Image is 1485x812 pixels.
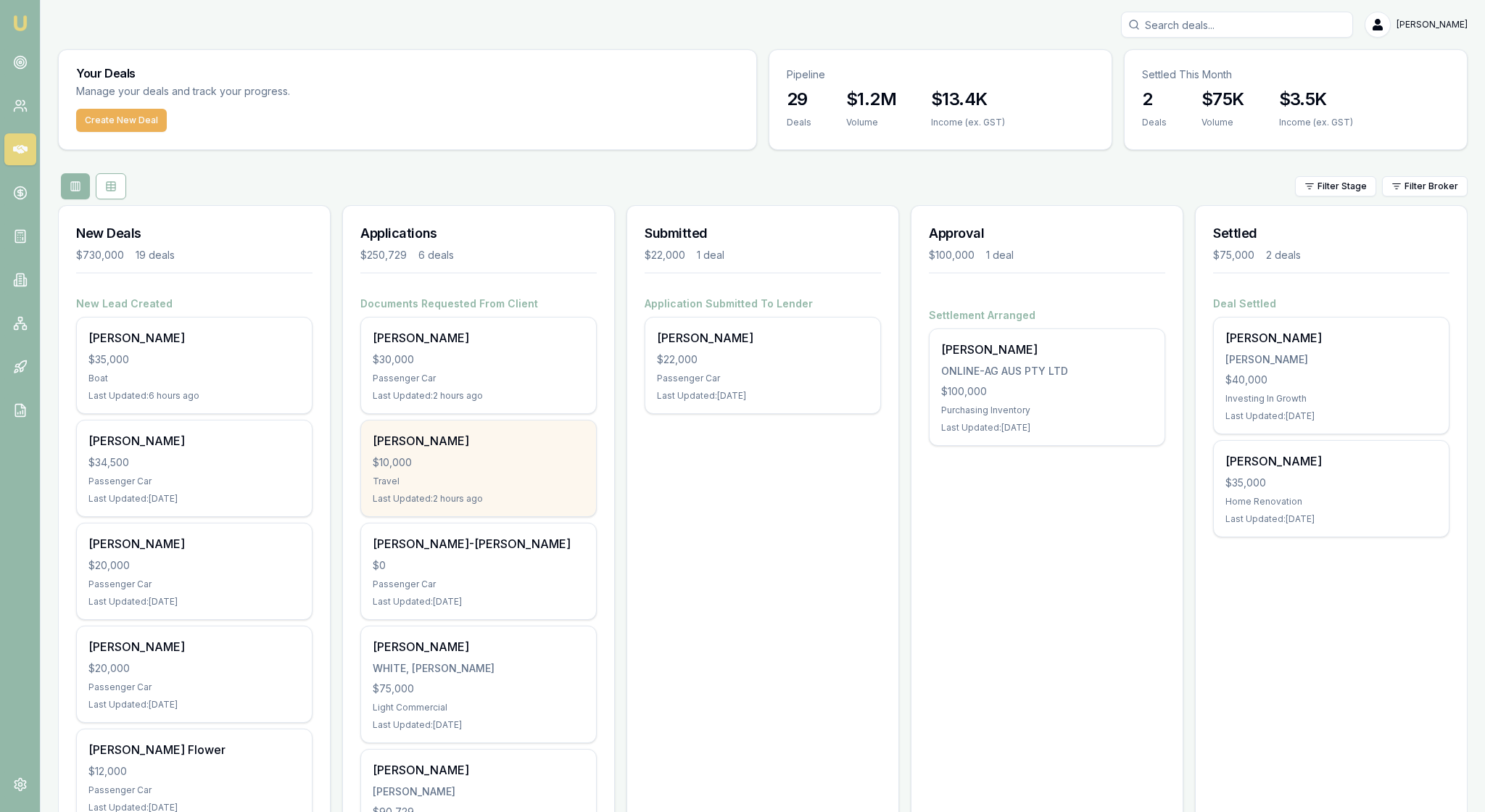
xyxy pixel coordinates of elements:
div: $40,000 [1225,373,1437,387]
img: emu-icon-u.png [12,14,29,32]
button: Filter Broker [1382,176,1468,196]
span: Filter Broker [1405,181,1458,192]
div: Light Commercial [373,702,584,713]
h4: New Lead Created [76,297,313,311]
div: $100,000 [929,248,975,262]
div: $0 [373,558,584,573]
h3: 29 [787,88,811,111]
h3: Applications [360,223,597,244]
h3: 2 [1142,88,1167,111]
div: Volume [1201,117,1244,128]
div: Purchasing Inventory [941,405,1153,416]
div: $20,000 [88,661,300,676]
div: [PERSON_NAME] [373,761,584,779]
div: Last Updated: [DATE] [941,422,1153,434]
div: [PERSON_NAME] [1225,452,1437,470]
h3: Your Deals [76,67,739,79]
div: [PERSON_NAME] [88,432,300,449]
div: [PERSON_NAME] [1225,329,1437,347]
div: Last Updated: [DATE] [1225,410,1437,422]
h4: Application Submitted To Lender [645,297,881,311]
div: Last Updated: [DATE] [88,699,300,710]
span: [PERSON_NAME] [1397,19,1468,30]
h3: New Deals [76,223,313,244]
div: $730,000 [76,248,124,262]
div: Income (ex. GST) [1279,117,1353,128]
div: $22,000 [657,352,869,367]
div: $10,000 [373,455,584,470]
div: Last Updated: 6 hours ago [88,390,300,402]
div: Passenger Car [88,476,300,487]
div: Passenger Car [88,579,300,590]
h3: $3.5K [1279,88,1353,111]
div: Last Updated: 2 hours ago [373,390,584,402]
h4: Settlement Arranged [929,308,1165,323]
h3: Submitted [645,223,881,244]
p: Settled This Month [1142,67,1449,82]
div: [PERSON_NAME] [373,432,584,449]
h3: Approval [929,223,1165,244]
div: $75,000 [1213,248,1254,262]
h3: Settled [1213,223,1449,244]
div: $250,729 [360,248,407,262]
div: Investing In Growth [1225,393,1437,405]
div: Last Updated: [DATE] [1225,513,1437,525]
h4: Documents Requested From Client [360,297,597,311]
input: Search deals [1121,12,1353,38]
div: [PERSON_NAME] [941,341,1153,358]
h3: $75K [1201,88,1244,111]
div: 6 deals [418,248,454,262]
div: Last Updated: 2 hours ago [373,493,584,505]
div: Passenger Car [88,681,300,693]
div: Passenger Car [373,373,584,384]
div: [PERSON_NAME] [88,638,300,655]
div: $22,000 [645,248,685,262]
div: 1 deal [986,248,1014,262]
div: [PERSON_NAME] [1225,352,1437,367]
h4: Deal Settled [1213,297,1449,311]
div: 19 deals [136,248,175,262]
div: [PERSON_NAME] [373,638,584,655]
div: Last Updated: [DATE] [88,596,300,608]
div: Deals [1142,117,1167,128]
div: [PERSON_NAME] [88,329,300,347]
span: Filter Stage [1318,181,1367,192]
div: $20,000 [88,558,300,573]
div: [PERSON_NAME] [373,329,584,347]
div: $30,000 [373,352,584,367]
div: [PERSON_NAME] Flower [88,741,300,758]
div: Passenger Car [373,579,584,590]
div: $75,000 [373,681,584,696]
h3: $1.2M [846,88,896,111]
button: Filter Stage [1295,176,1376,196]
div: ONLINE-AG AUS PTY LTD [941,364,1153,378]
div: 1 deal [697,248,724,262]
div: 2 deals [1266,248,1301,262]
p: Manage your deals and track your progress. [76,83,447,100]
div: $12,000 [88,764,300,779]
div: Last Updated: [DATE] [88,493,300,505]
h3: $13.4K [931,88,1005,111]
div: WHITE, [PERSON_NAME] [373,661,584,676]
div: Home Renovation [1225,496,1437,507]
div: [PERSON_NAME] [657,329,869,347]
div: [PERSON_NAME] [88,535,300,552]
div: [PERSON_NAME]-[PERSON_NAME] [373,535,584,552]
div: $100,000 [941,384,1153,399]
div: Last Updated: [DATE] [373,719,584,731]
a: Create New Deal [76,109,167,132]
p: Pipeline [787,67,1094,82]
div: Passenger Car [657,373,869,384]
div: Boat [88,373,300,384]
div: Deals [787,117,811,128]
div: $34,500 [88,455,300,470]
div: $35,000 [1225,476,1437,490]
div: Income (ex. GST) [931,117,1005,128]
div: Last Updated: [DATE] [373,596,584,608]
div: [PERSON_NAME] [373,784,584,799]
div: Volume [846,117,896,128]
div: $35,000 [88,352,300,367]
div: Last Updated: [DATE] [657,390,869,402]
div: Travel [373,476,584,487]
div: Passenger Car [88,784,300,796]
